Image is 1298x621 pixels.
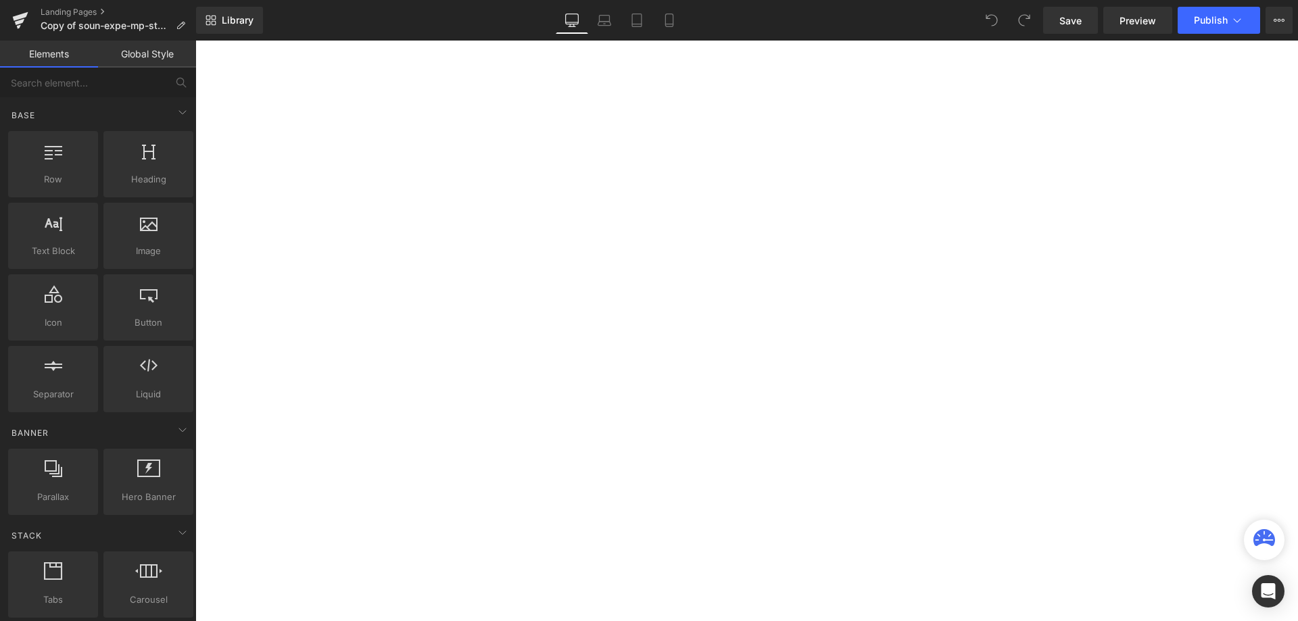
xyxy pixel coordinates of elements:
span: Button [107,316,189,330]
a: Mobile [653,7,686,34]
span: Carousel [107,593,189,607]
span: Copy of soun-expe-mp-stne-rklb-spy [41,20,170,31]
div: Open Intercom Messenger [1252,575,1284,607]
a: Landing Pages [41,7,196,18]
a: Global Style [98,41,196,68]
span: Parallax [12,490,94,504]
button: More [1266,7,1293,34]
span: Banner [10,426,50,439]
a: Desktop [556,7,588,34]
span: Icon [12,316,94,330]
button: Redo [1011,7,1038,34]
span: Heading [107,172,189,187]
a: Tablet [621,7,653,34]
span: Preview [1120,14,1156,28]
button: Publish [1178,7,1260,34]
span: Save [1059,14,1082,28]
span: Image [107,244,189,258]
a: New Library [196,7,263,34]
span: Publish [1194,15,1228,26]
span: Separator [12,387,94,401]
span: Liquid [107,387,189,401]
span: Base [10,109,37,122]
span: Stack [10,529,43,542]
span: Library [222,14,254,26]
span: Row [12,172,94,187]
span: Hero Banner [107,490,189,504]
a: Preview [1103,7,1172,34]
span: Tabs [12,593,94,607]
a: Laptop [588,7,621,34]
span: Text Block [12,244,94,258]
button: Undo [978,7,1005,34]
